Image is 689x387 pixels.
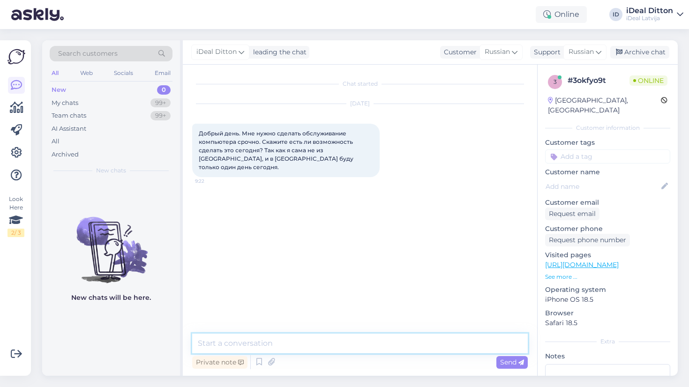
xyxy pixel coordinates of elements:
p: Operating system [545,285,670,295]
div: All [52,137,60,146]
a: [URL][DOMAIN_NAME] [545,260,619,269]
div: My chats [52,98,78,108]
div: Archive chat [610,46,669,59]
p: Safari 18.5 [545,318,670,328]
div: Request email [545,208,599,220]
span: Online [629,75,667,86]
div: Chat started [192,80,528,88]
p: New chats will be here. [71,293,151,303]
div: AI Assistant [52,124,86,134]
input: Add name [546,181,659,192]
div: 0 [157,85,171,95]
span: 3 [554,78,557,85]
div: iDeal Latvija [626,15,673,22]
p: Visited pages [545,250,670,260]
img: No chats [42,200,180,284]
p: iPhone OS 18.5 [545,295,670,305]
div: Socials [112,67,135,79]
div: Web [78,67,95,79]
span: Добрый день. Мне нужно сделать обслуживание компьютера срочно. Скажите есть ли возможность сделат... [199,130,355,171]
span: 9:22 [195,178,230,185]
p: Customer tags [545,138,670,148]
input: Add a tag [545,149,670,164]
img: Askly Logo [7,48,25,66]
p: Customer phone [545,224,670,234]
div: Request phone number [545,234,630,246]
span: Russian [569,47,594,57]
p: Customer name [545,167,670,177]
div: All [50,67,60,79]
span: iDeal Ditton [196,47,237,57]
div: Support [530,47,561,57]
p: Browser [545,308,670,318]
div: Email [153,67,172,79]
div: Customer [440,47,477,57]
div: Look Here [7,195,24,237]
div: # 3okfyo9t [568,75,629,86]
p: See more ... [545,273,670,281]
div: Team chats [52,111,86,120]
div: [DATE] [192,99,528,108]
div: Private note [192,356,247,369]
div: 99+ [150,98,171,108]
a: iDeal DittoniDeal Latvija [626,7,683,22]
div: ID [609,8,622,21]
div: [GEOGRAPHIC_DATA], [GEOGRAPHIC_DATA] [548,96,661,115]
div: Online [536,6,587,23]
div: Customer information [545,124,670,132]
div: iDeal Ditton [626,7,673,15]
div: Archived [52,150,79,159]
div: New [52,85,66,95]
span: Send [500,358,524,366]
span: New chats [96,166,126,175]
span: Search customers [58,49,118,59]
p: Customer email [545,198,670,208]
div: 99+ [150,111,171,120]
p: Notes [545,351,670,361]
div: 2 / 3 [7,229,24,237]
div: Extra [545,337,670,346]
span: Russian [485,47,510,57]
div: leading the chat [249,47,307,57]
